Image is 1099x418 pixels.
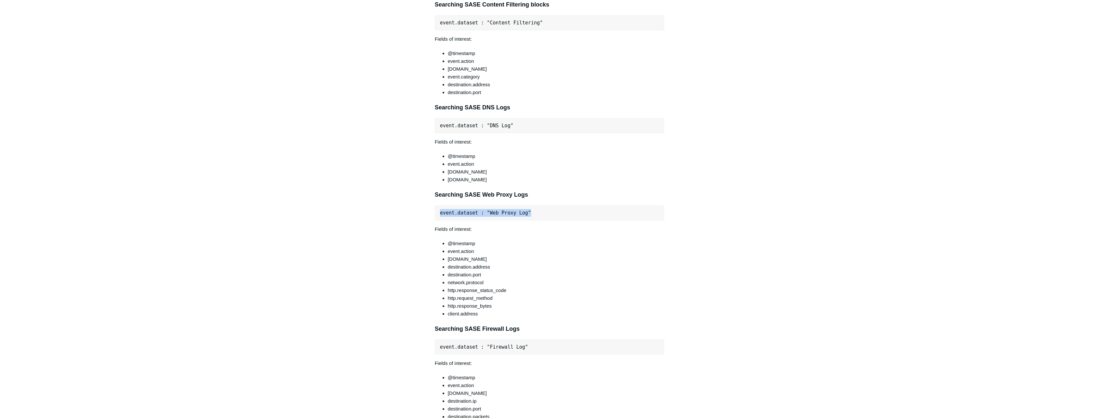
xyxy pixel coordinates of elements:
li: @timestamp [448,374,665,382]
li: destination.port [448,271,665,279]
p: Fields of interest: [435,138,665,146]
li: destination.port [448,405,665,413]
li: event.action [448,247,665,255]
pre: event.dataset : "Content Filtering" [435,15,665,30]
li: [DOMAIN_NAME] [448,168,665,176]
li: network.protocol [448,279,665,286]
p: Fields of interest: [435,225,665,233]
li: destination.address [448,81,665,89]
p: Fields of interest: [435,359,665,367]
li: [DOMAIN_NAME] [448,389,665,397]
h3: Searching SASE Firewall Logs [435,324,665,334]
h3: Searching SASE DNS Logs [435,103,665,112]
li: @timestamp [448,49,665,57]
pre: event.dataset : "Web Proxy Log" [435,205,665,220]
li: destination.ip [448,397,665,405]
li: http.response_bytes [448,302,665,310]
li: event.action [448,160,665,168]
pre: event.dataset : "Firewall Log" [435,340,665,355]
h3: Searching SASE Web Proxy Logs [435,190,665,200]
li: [DOMAIN_NAME] [448,176,665,184]
li: [DOMAIN_NAME] [448,65,665,73]
pre: event.dataset : "DNS Log" [435,118,665,133]
li: destination.port [448,89,665,96]
li: http.response_status_code [448,286,665,294]
li: @timestamp [448,240,665,247]
li: event.category [448,73,665,81]
li: destination.address [448,263,665,271]
li: http.request_method [448,294,665,302]
li: @timestamp [448,152,665,160]
li: event.action [448,382,665,389]
li: event.action [448,57,665,65]
p: Fields of interest: [435,35,665,43]
li: client.address [448,310,665,318]
li: [DOMAIN_NAME] [448,255,665,263]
